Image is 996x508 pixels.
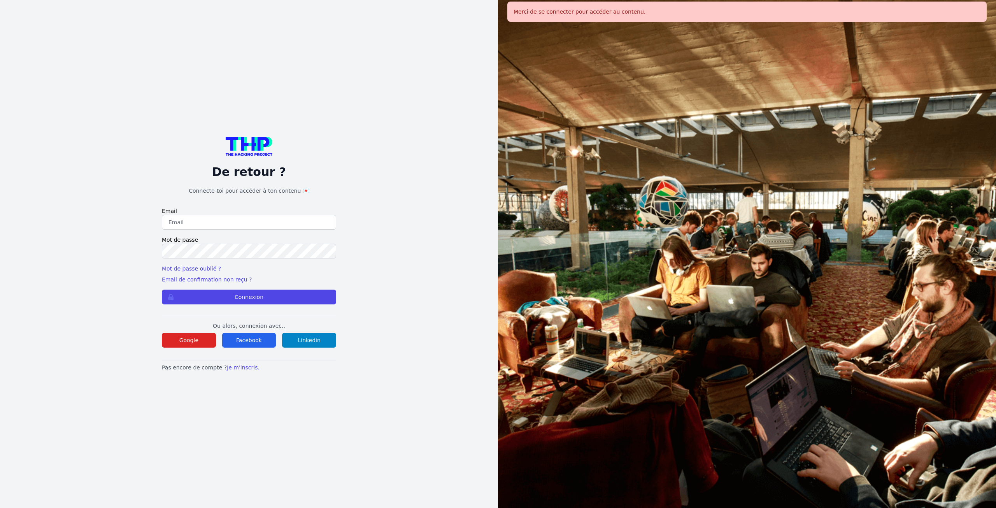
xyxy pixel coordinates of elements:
[162,236,336,244] label: Mot de passe
[162,187,336,195] h1: Connecte-toi pour accéder à ton contenu 💌
[162,276,252,283] a: Email de confirmation non reçu ?
[162,207,336,215] label: Email
[162,215,336,230] input: Email
[162,265,221,272] a: Mot de passe oublié ?
[507,2,987,22] div: Merci de se connecter pour accéder au contenu.
[227,364,260,371] a: Je m'inscris.
[162,322,336,330] p: Ou alors, connexion avec..
[162,165,336,179] p: De retour ?
[162,333,216,348] button: Google
[162,290,336,304] button: Connexion
[162,364,336,371] p: Pas encore de compte ?
[282,333,336,348] button: Linkedin
[222,333,276,348] button: Facebook
[226,137,272,156] img: logo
